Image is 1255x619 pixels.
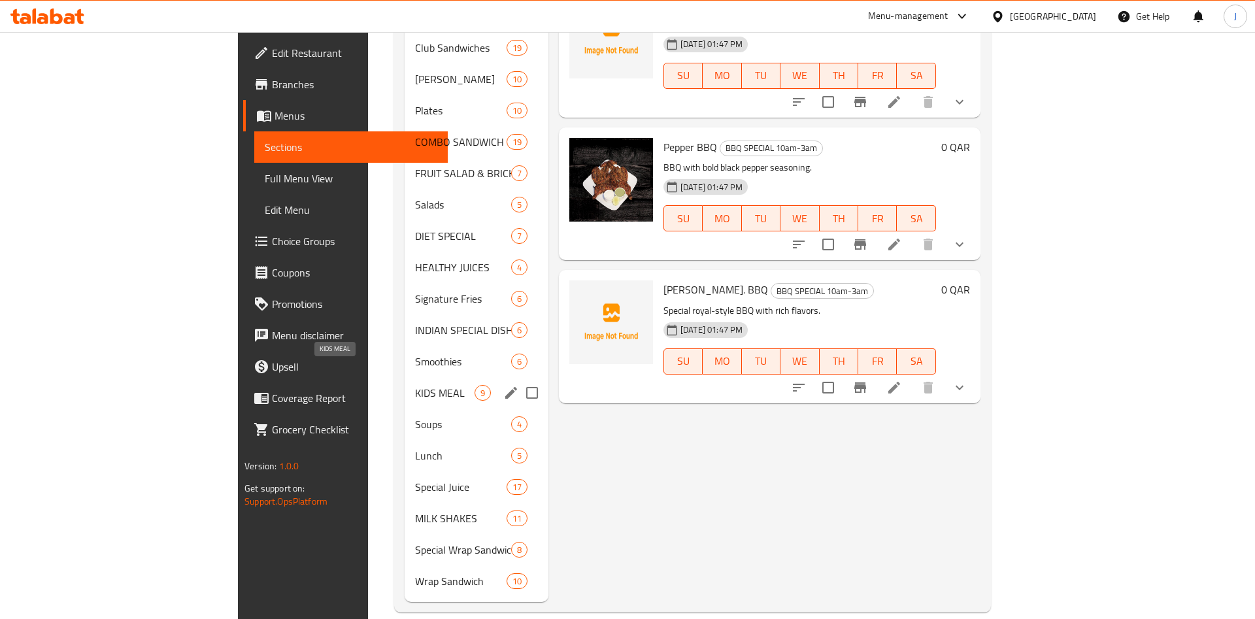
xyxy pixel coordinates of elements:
[786,66,814,85] span: WE
[886,237,902,252] a: Edit menu item
[820,348,858,375] button: TH
[742,63,780,89] button: TU
[512,324,527,337] span: 6
[941,138,970,156] h6: 0 QAR
[415,40,507,56] div: Club Sandwiches
[254,194,448,226] a: Edit Menu
[708,352,736,371] span: MO
[952,237,967,252] svg: Show Choices
[279,458,299,475] span: 1.0.0
[415,134,507,150] span: COMBO SANDWICH
[868,8,948,24] div: Menu-management
[507,573,527,589] div: items
[952,380,967,395] svg: Show Choices
[511,228,527,244] div: items
[786,209,814,228] span: WE
[669,352,697,371] span: SU
[405,32,548,63] div: Club Sandwiches19
[703,63,741,89] button: MO
[272,296,437,312] span: Promotions
[405,189,548,220] div: Salads5
[415,542,511,558] div: Special Wrap Sandwich
[507,479,527,495] div: items
[825,209,853,228] span: TH
[405,503,548,534] div: MILK SHAKES11
[415,416,511,432] span: Soups
[512,199,527,211] span: 5
[902,352,930,371] span: SA
[897,205,935,231] button: SA
[512,293,527,305] span: 6
[272,76,437,92] span: Branches
[845,229,876,260] button: Branch-specific-item
[747,209,775,228] span: TU
[886,380,902,395] a: Edit menu item
[415,448,511,463] span: Lunch
[507,510,527,526] div: items
[663,63,703,89] button: SU
[415,165,511,181] span: FRUIT SALAD & BRICKS
[405,471,548,503] div: Special Juice17
[912,229,944,260] button: delete
[405,534,548,565] div: Special Wrap Sandwich8
[405,377,548,409] div: KIDS MEAL9edit
[786,352,814,371] span: WE
[507,481,527,494] span: 17
[265,171,437,186] span: Full Menu View
[415,354,511,369] span: Smoothies
[275,108,437,124] span: Menus
[243,351,448,382] a: Upsell
[254,163,448,194] a: Full Menu View
[511,259,527,275] div: items
[243,257,448,288] a: Coupons
[511,197,527,212] div: items
[511,416,527,432] div: items
[780,348,819,375] button: WE
[708,209,736,228] span: MO
[663,280,768,299] span: [PERSON_NAME]. BBQ
[405,346,548,377] div: Smoothies6
[783,229,814,260] button: sort-choices
[742,348,780,375] button: TU
[512,167,527,180] span: 7
[663,137,717,157] span: Pepper BBQ
[415,479,507,495] div: Special Juice
[405,314,548,346] div: INDIAN SPECIAL DISHES 3pm-3am6
[512,230,527,243] span: 7
[475,387,490,399] span: 9
[243,320,448,351] a: Menu disclaimer
[415,291,511,307] span: Signature Fries
[507,575,527,588] span: 10
[415,385,475,401] span: KIDS MEAL
[507,73,527,86] span: 10
[814,374,842,401] span: Select to update
[272,45,437,61] span: Edit Restaurant
[747,66,775,85] span: TU
[415,228,511,244] span: DIET SPECIAL
[243,288,448,320] a: Promotions
[820,63,858,89] button: TH
[863,209,892,228] span: FR
[511,291,527,307] div: items
[814,231,842,258] span: Select to update
[675,324,748,336] span: [DATE] 01:47 PM
[415,103,507,118] span: Plates
[569,138,653,222] img: Pepper BBQ
[272,359,437,375] span: Upsell
[415,510,507,526] div: MILK SHAKES
[669,66,697,85] span: SU
[708,66,736,85] span: MO
[243,414,448,445] a: Grocery Checklist
[1234,9,1237,24] span: J
[747,352,775,371] span: TU
[663,159,936,176] p: BBQ with bold black pepper seasoning.
[1010,9,1096,24] div: [GEOGRAPHIC_DATA]
[863,66,892,85] span: FR
[897,348,935,375] button: SA
[415,573,507,589] span: Wrap Sandwich
[507,103,527,118] div: items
